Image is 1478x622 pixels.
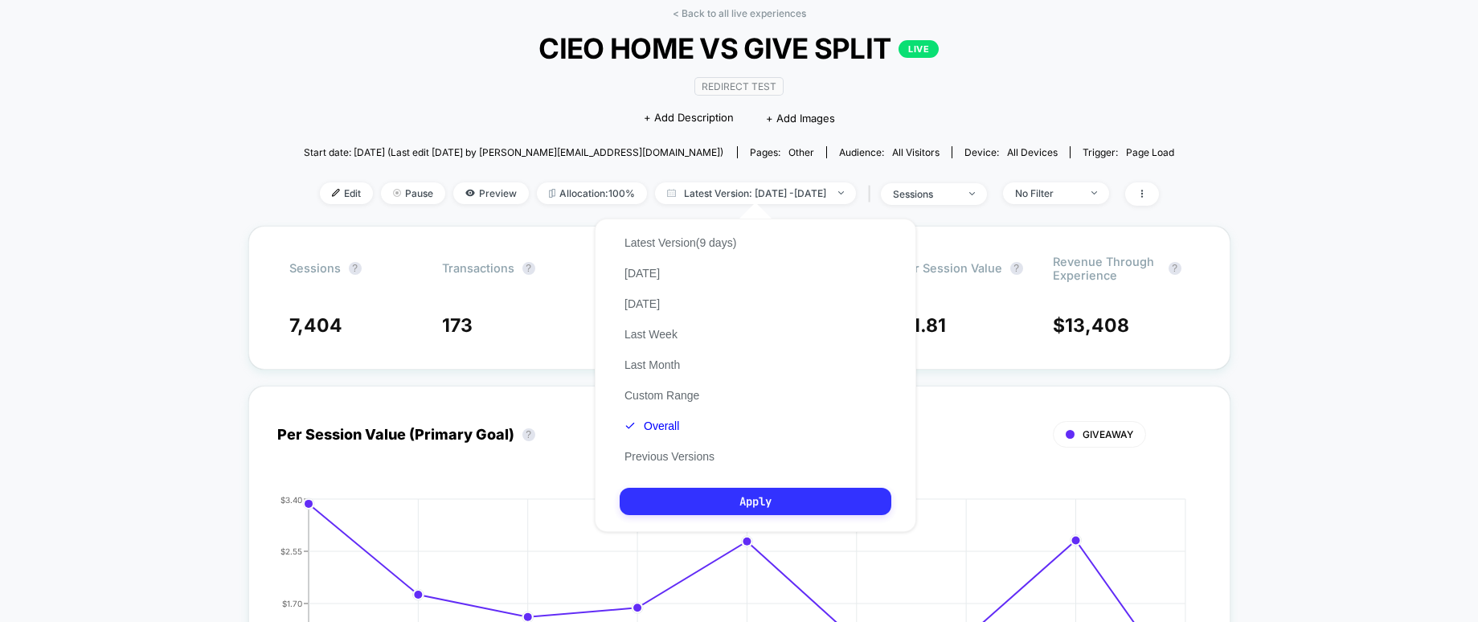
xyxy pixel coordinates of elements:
[320,182,373,204] span: Edit
[1091,191,1097,194] img: end
[620,488,891,515] button: Apply
[864,182,881,206] span: |
[1053,314,1129,337] span: $
[839,146,940,158] div: Audience:
[522,428,535,441] button: ?
[289,314,342,337] span: 7,404
[1083,146,1174,158] div: Trigger:
[522,262,535,275] button: ?
[1169,262,1181,275] button: ?
[349,262,362,275] button: ?
[1065,314,1129,337] span: 13,408
[442,314,473,337] span: 173
[1053,255,1161,282] span: Revenue through experience
[673,7,806,19] a: < Back to all live experiences
[644,110,734,126] span: + Add Description
[1015,187,1079,199] div: No Filter
[1010,262,1023,275] button: ?
[442,261,514,275] span: Transactions
[289,261,341,275] span: Sessions
[381,182,445,204] span: Pause
[393,189,401,197] img: end
[620,419,684,433] button: Overall
[667,189,676,197] img: calendar
[620,388,704,403] button: Custom Range
[900,261,1002,275] span: Per Session Value
[620,449,719,464] button: Previous Versions
[1126,146,1174,158] span: Page Load
[280,494,302,504] tspan: $3.40
[694,77,784,96] span: Redirect Test
[620,327,682,342] button: Last Week
[620,297,665,311] button: [DATE]
[788,146,814,158] span: other
[1007,146,1058,158] span: all devices
[620,358,685,372] button: Last Month
[912,314,946,337] span: 1.81
[969,192,975,195] img: end
[838,191,844,194] img: end
[893,188,957,200] div: sessions
[332,189,340,197] img: edit
[900,314,946,337] span: $
[899,40,939,58] p: LIVE
[304,146,723,158] span: Start date: [DATE] (Last edit [DATE] by [PERSON_NAME][EMAIL_ADDRESS][DOMAIN_NAME])
[1083,428,1133,440] span: GIVEAWAY
[453,182,529,204] span: Preview
[280,546,302,555] tspan: $2.55
[549,189,555,198] img: rebalance
[347,31,1131,65] span: CIEO HOME VS GIVE SPLIT
[655,182,856,204] span: Latest Version: [DATE] - [DATE]
[282,598,302,608] tspan: $1.70
[750,146,814,158] div: Pages:
[892,146,940,158] span: All Visitors
[620,266,665,280] button: [DATE]
[952,146,1070,158] span: Device:
[620,235,741,250] button: Latest Version(9 days)
[766,112,835,125] span: + Add Images
[537,182,647,204] span: Allocation: 100%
